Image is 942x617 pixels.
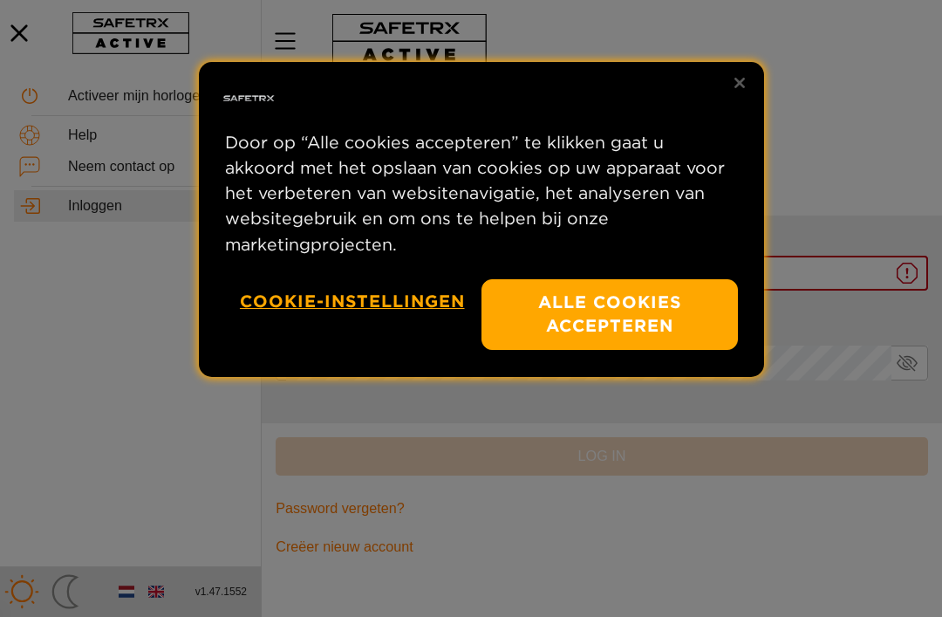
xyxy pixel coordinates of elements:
[720,64,759,102] button: Sluiten
[240,279,465,324] button: Cookie-instellingen
[221,71,276,127] img: Bedrijfslogo
[481,279,738,350] button: Alle cookies accepteren
[225,130,738,257] p: Door op “Alle cookies accepteren” te klikken gaat u akkoord met het opslaan van cookies op uw app...
[199,62,764,377] div: Privacy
